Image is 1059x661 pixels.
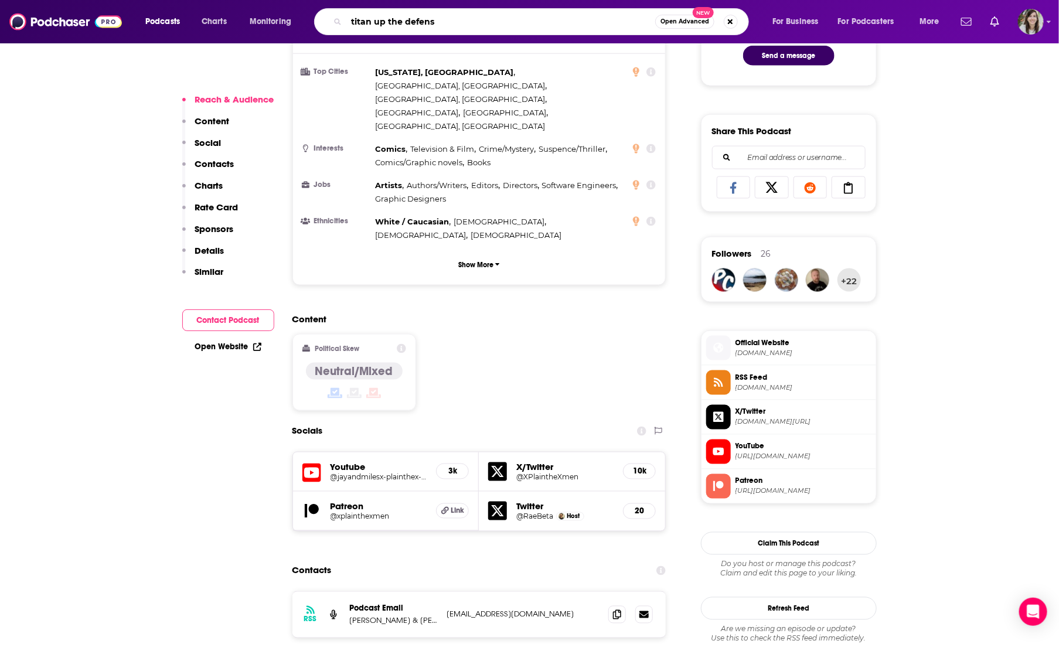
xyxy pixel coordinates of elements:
span: More [920,13,939,30]
a: Show notifications dropdown [986,12,1004,32]
span: [GEOGRAPHIC_DATA] [463,108,546,117]
h5: Patreon [331,501,427,512]
p: [PERSON_NAME] & [PERSON_NAME] [350,616,438,626]
a: Open Website [195,342,261,352]
span: Do you host or manage this podcast? [701,560,877,569]
h4: Neutral/Mixed [315,364,393,379]
span: , [410,142,476,156]
span: [GEOGRAPHIC_DATA], [GEOGRAPHIC_DATA] [376,121,546,131]
span: For Podcasters [838,13,894,30]
span: , [454,215,546,229]
a: @XPlaintheXmen [516,473,614,482]
span: xplainthexmen.com [735,383,871,392]
h3: Interests [302,145,371,152]
button: Reach & Audience [182,94,274,115]
a: @jayandmilesx-plainthex-men7982 [331,473,427,482]
span: YouTube [735,441,871,452]
p: Show More [458,261,493,269]
p: Charts [195,180,223,191]
span: , [376,106,461,120]
button: Show More [302,254,656,275]
button: Open AdvancedNew [655,15,714,29]
h2: Content [292,314,657,325]
span: Suspence/Thriller [539,144,605,154]
span: https://www.youtube.com/@jayandmilesx-plainthex-men7982 [735,452,871,461]
a: Podchaser - Follow, Share and Rate Podcasts [9,11,122,33]
a: Copy Link [832,176,866,199]
span: Artists [376,180,403,190]
div: 26 [761,248,771,259]
button: open menu [137,12,195,31]
p: Contacts [195,158,234,169]
p: [EMAIL_ADDRESS][DOMAIN_NAME] [447,609,600,619]
button: Charts [182,180,223,202]
span: White / Caucasian [376,217,450,226]
button: open menu [911,12,954,31]
span: For Business [772,13,819,30]
span: Comics [376,144,406,154]
button: open menu [241,12,307,31]
a: Charts [194,12,234,31]
span: Directors [503,180,537,190]
h3: RSS [304,615,317,624]
h3: Ethnicities [302,217,371,225]
button: Sponsors [182,223,234,245]
img: tentacosaurus [775,268,798,292]
span: [GEOGRAPHIC_DATA], [GEOGRAPHIC_DATA] [376,94,546,104]
span: Open Advanced [660,19,709,25]
p: Sponsors [195,223,234,234]
span: , [376,156,465,169]
span: [DEMOGRAPHIC_DATA] [454,217,544,226]
a: Share on Reddit [794,176,828,199]
span: [GEOGRAPHIC_DATA], [GEOGRAPHIC_DATA] [376,81,546,90]
a: Show notifications dropdown [956,12,976,32]
p: Podcast Email [350,604,438,614]
span: Graphic Designers [376,194,447,203]
button: Content [182,115,230,137]
button: Details [182,245,224,267]
span: , [376,142,408,156]
span: Monitoring [250,13,291,30]
p: Details [195,245,224,256]
button: Refresh Feed [701,597,877,620]
span: Followers [712,248,752,259]
h2: Socials [292,420,323,442]
img: User Profile [1018,9,1044,35]
span: , [376,66,516,79]
span: xplainthexmen.com [735,349,871,357]
button: +22 [837,268,861,292]
a: Share on Facebook [717,176,751,199]
span: twitter.com/XPlaintheXmen [735,418,871,427]
a: YouTube[URL][DOMAIN_NAME] [706,439,871,464]
a: @xplainthexmen [331,512,427,521]
a: Official Website[DOMAIN_NAME] [706,336,871,360]
span: Charts [202,13,227,30]
h3: Jobs [302,181,371,189]
div: Search podcasts, credits, & more... [325,8,760,35]
div: Are we missing an episode or update? Use this to check the RSS feed immediately. [701,625,877,643]
span: , [503,179,539,192]
span: Television & Film [410,144,474,154]
div: Search followers [712,146,866,169]
p: Content [195,115,230,127]
h5: 20 [633,506,646,516]
input: Email address or username... [722,146,856,169]
span: Software Engineers [542,180,617,190]
span: , [376,229,468,242]
button: Similar [182,266,224,288]
h5: Youtube [331,462,427,473]
h2: Political Skew [315,345,359,353]
a: RSS Feed[DOMAIN_NAME] [706,370,871,395]
span: [DEMOGRAPHIC_DATA] [376,230,466,240]
button: Claim This Podcast [701,532,877,555]
a: TheBryonLockhart [806,268,829,292]
span: Authors/Writers [407,180,466,190]
span: Official Website [735,338,871,348]
span: [GEOGRAPHIC_DATA] [376,108,459,117]
span: Crime/Mystery [479,144,534,154]
h3: Top Cities [302,68,371,76]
